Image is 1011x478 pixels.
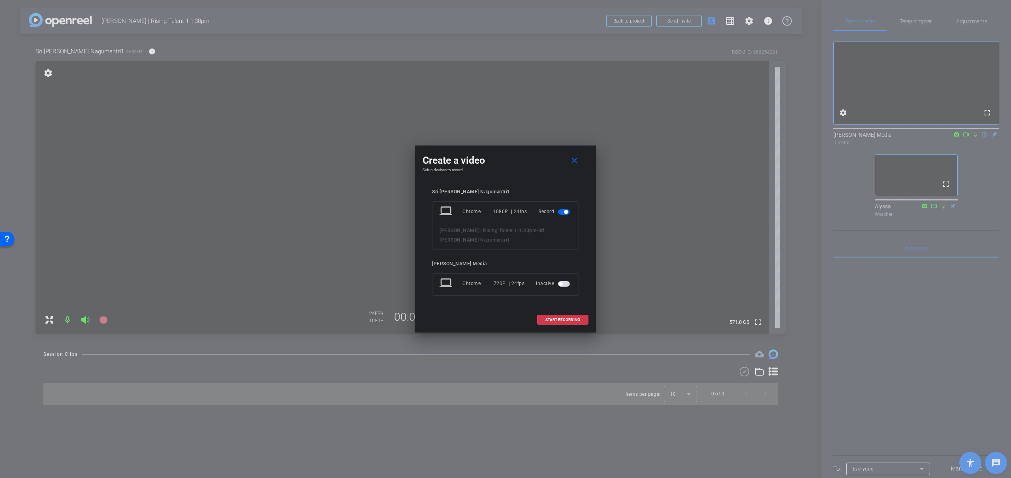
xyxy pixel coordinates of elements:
span: [PERSON_NAME] | Rising Talent 1-1:30pm [440,228,536,233]
mat-icon: laptop [440,204,454,219]
mat-icon: close [569,156,579,166]
div: Chrome [462,276,494,291]
div: Create a video [423,153,588,168]
span: - [536,228,538,233]
div: Chrome [462,204,493,219]
h4: Setup devices to record [423,168,588,172]
div: Record [538,204,571,219]
div: [PERSON_NAME] Media [432,261,579,267]
div: Sri [PERSON_NAME] Nagumantri1 [432,189,579,195]
button: START RECORDING [537,315,588,325]
mat-icon: laptop [440,276,454,291]
div: Inactive [536,276,571,291]
div: 720P | 24fps [494,276,525,291]
span: START RECORDING [545,318,580,322]
div: 1080P | 24fps [493,204,527,219]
